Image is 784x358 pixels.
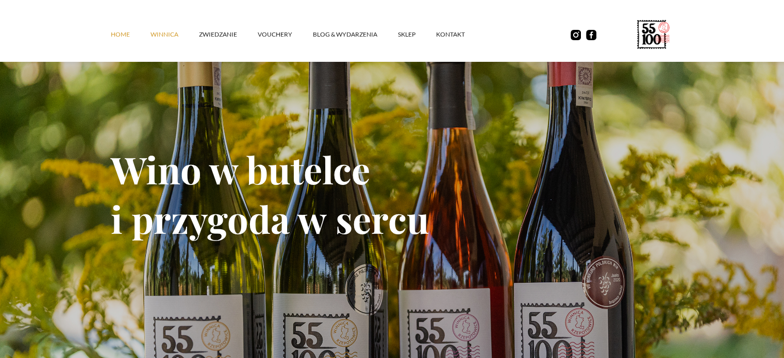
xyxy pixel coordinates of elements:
a: vouchery [258,19,313,50]
a: winnica [151,19,199,50]
a: Blog & Wydarzenia [313,19,398,50]
a: ZWIEDZANIE [199,19,258,50]
a: kontakt [436,19,486,50]
p: Pozwól sobie na przygodę i podróż przez nowe smaki [111,264,674,283]
a: SKLEP [398,19,436,50]
a: Home [111,19,151,50]
h1: Wino w butelce i przygoda w sercu [111,144,674,243]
